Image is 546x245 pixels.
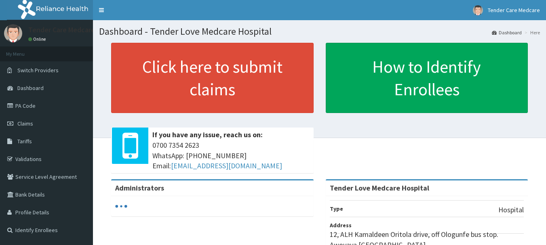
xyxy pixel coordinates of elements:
span: Switch Providers [17,67,59,74]
span: Claims [17,120,33,127]
b: Type [330,205,343,212]
span: Tender Care Medcare [488,6,540,14]
span: Tariffs [17,138,32,145]
span: 0700 7354 2623 WhatsApp: [PHONE_NUMBER] Email: [152,140,310,171]
b: Address [330,222,352,229]
img: User Image [4,24,22,42]
a: [EMAIL_ADDRESS][DOMAIN_NAME] [171,161,282,170]
span: Dashboard [17,84,44,92]
svg: audio-loading [115,200,127,212]
li: Here [523,29,540,36]
a: Click here to submit claims [111,43,314,113]
img: User Image [473,5,483,15]
b: Administrators [115,183,164,193]
p: Hospital [498,205,524,215]
a: Dashboard [492,29,522,36]
p: Tender Care Medcare [28,26,95,34]
b: If you have any issue, reach us on: [152,130,263,139]
a: How to Identify Enrollees [326,43,528,113]
h1: Dashboard - Tender Love Medcare Hospital [99,26,540,37]
strong: Tender Love Medcare Hospital [330,183,429,193]
a: Online [28,36,48,42]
